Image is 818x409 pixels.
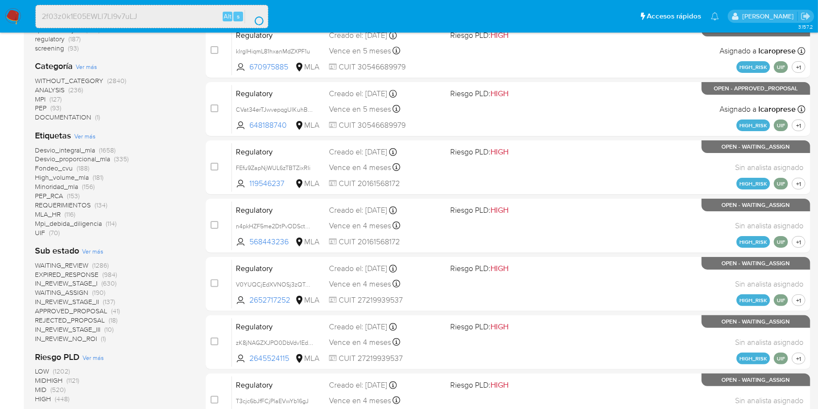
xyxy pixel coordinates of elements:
[647,11,701,21] span: Accesos rápidos
[245,10,264,23] button: search-icon
[224,12,231,21] span: Alt
[798,23,813,31] span: 3.157.2
[711,12,719,20] a: Notificaciones
[801,11,811,21] a: Salir
[742,12,797,21] p: agustina.viggiano@mercadolibre.com
[237,12,240,21] span: s
[36,10,268,23] input: Buscar usuario o caso...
